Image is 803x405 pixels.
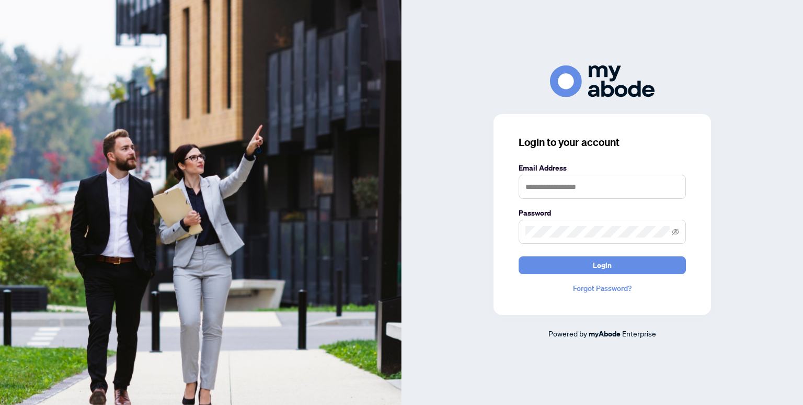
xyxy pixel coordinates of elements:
img: ma-logo [550,65,655,97]
span: Powered by [548,329,587,338]
a: myAbode [589,328,621,340]
span: Login [593,257,612,274]
a: Forgot Password? [519,283,686,294]
span: Enterprise [622,329,656,338]
button: Login [519,256,686,274]
label: Email Address [519,162,686,174]
h3: Login to your account [519,135,686,150]
label: Password [519,207,686,219]
span: eye-invisible [672,228,679,235]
